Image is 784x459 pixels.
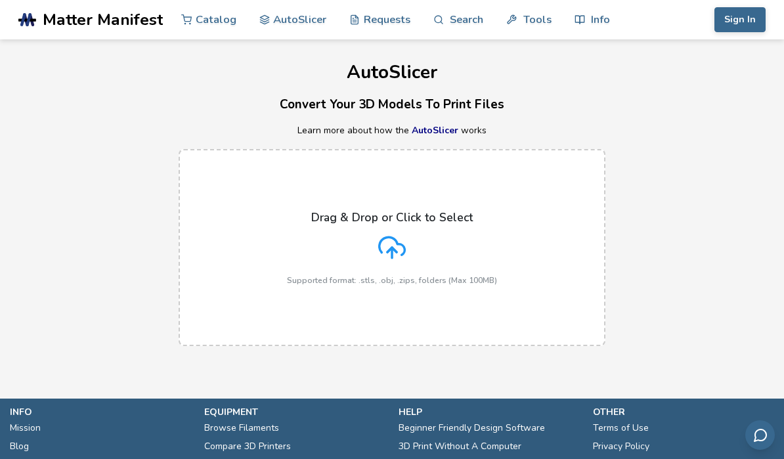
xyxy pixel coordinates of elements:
a: Privacy Policy [593,437,649,456]
button: Sign In [714,7,766,32]
p: Drag & Drop or Click to Select [311,211,473,224]
a: 3D Print Without A Computer [399,437,521,456]
a: AutoSlicer [412,124,458,137]
a: Mission [10,419,41,437]
p: other [593,405,774,419]
a: Browse Filaments [204,419,279,437]
a: Compare 3D Printers [204,437,291,456]
button: Send feedback via email [745,420,775,450]
a: Beginner Friendly Design Software [399,419,545,437]
p: info [10,405,191,419]
p: help [399,405,580,419]
p: Supported format: .stls, .obj, .zips, folders (Max 100MB) [287,276,497,285]
span: Matter Manifest [43,11,163,29]
a: Blog [10,437,29,456]
a: Terms of Use [593,419,649,437]
p: equipment [204,405,385,419]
